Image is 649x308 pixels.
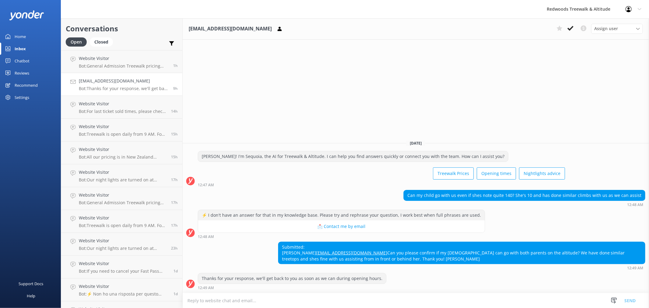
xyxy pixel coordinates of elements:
p: Bot: ⚡ Non ho una risposta per questo nella mia base di conoscenza. Per favore, prova a riformula... [79,291,169,297]
span: Sep 18 2025 12:49am (UTC +12:00) Pacific/Auckland [173,86,178,91]
a: Website VisitorBot:General Admission Treewalk pricing starts at $42 for adults (16+ years) and $2... [61,187,182,210]
div: Assign User [591,24,643,33]
a: Website VisitorBot:General Admission Treewalk pricing starts at $42 for adults (16+ years) and $2... [61,50,182,73]
h4: [EMAIL_ADDRESS][DOMAIN_NAME] [79,78,169,84]
a: Website VisitorBot:Treewalk is open daily from 9 AM. For last ticket sold times, please check our... [61,210,182,233]
a: Website VisitorBot:⚡ Non ho una risposta per questo nella mia base di conoscenza. Per favore, pro... [61,278,182,301]
div: Chatbot [15,55,30,67]
h4: Website Visitor [79,146,166,153]
div: Thanks for your response, we'll get back to you as soon as we can during opening hours. [198,273,386,284]
button: Opening times [477,167,516,180]
div: [PERSON_NAME]! I'm Sequoia, the AI for Treewalk & Altitude. I can help you find answers quickly o... [198,151,508,162]
span: Sep 17 2025 07:29am (UTC +12:00) Pacific/Auckland [173,291,178,296]
span: Sep 17 2025 04:26pm (UTC +12:00) Pacific/Auckland [171,223,178,228]
div: Sep 18 2025 12:48am (UTC +12:00) Pacific/Auckland [198,234,485,239]
span: Sep 17 2025 11:09am (UTC +12:00) Pacific/Auckland [171,246,178,251]
h4: Website Visitor [79,55,169,62]
span: Sep 17 2025 06:48pm (UTC +12:00) Pacific/Auckland [171,131,178,137]
div: Recommend [15,79,38,91]
span: Sep 17 2025 04:54pm (UTC +12:00) Pacific/Auckland [171,200,178,205]
p: Bot: Our night lights are turned on at sunset, and the night walk starts 20 minutes thereafter. W... [79,246,166,251]
div: Reviews [15,67,29,79]
a: Open [66,38,90,45]
p: Bot: Our night lights are turned on at sunset, and the night walk starts 20 minutes thereafter. W... [79,177,166,183]
p: Bot: Thanks for your response, we'll get back to you as soon as we can during opening hours. [79,86,169,91]
p: Bot: All our pricing is in New Zealand Dollars (NZD). [79,154,166,160]
p: Bot: Treewalk is open daily from 9 AM. For last ticket sold times, please check our website FAQs ... [79,131,166,137]
span: Sep 17 2025 05:04pm (UTC +12:00) Pacific/Auckland [171,177,178,182]
a: Closed [90,38,116,45]
span: [DATE] [406,141,425,146]
h4: Website Visitor [79,215,166,221]
h4: Website Visitor [79,169,166,176]
div: Closed [90,37,113,47]
span: Sep 17 2025 07:25pm (UTC +12:00) Pacific/Auckland [171,109,178,114]
span: Sep 17 2025 06:43pm (UTC +12:00) Pacific/Auckland [171,154,178,159]
button: Treewalk Prices [433,167,474,180]
div: Support Docs [19,278,44,290]
button: 📩 Contact me by email [198,220,485,233]
a: Website VisitorBot:All our pricing is in New Zealand Dollars (NZD).15h [61,142,182,164]
h3: [EMAIL_ADDRESS][DOMAIN_NAME] [189,25,272,33]
strong: 12:48 AM [627,203,643,207]
div: Sep 18 2025 12:48am (UTC +12:00) Pacific/Auckland [403,202,645,207]
strong: 12:47 AM [198,183,214,187]
strong: 12:49 AM [627,266,643,270]
div: Inbox [15,43,26,55]
img: yonder-white-logo.png [9,10,44,20]
div: Submitted: [PERSON_NAME] Can you please confirm if my [DEMOGRAPHIC_DATA] can go with both parents... [278,242,645,264]
a: [EMAIL_ADDRESS][DOMAIN_NAME] [316,250,387,256]
span: Sep 17 2025 10:09am (UTC +12:00) Pacific/Auckland [173,268,178,274]
div: Help [27,290,35,302]
h4: Website Visitor [79,192,166,198]
a: Website VisitorBot:If you need to cancel your Fast Pass tickets, they can remain valid for Genera... [61,256,182,278]
p: Bot: Treewalk is open daily from 9 AM. For last ticket sold times, please check our website FAQs ... [79,223,166,228]
h4: Website Visitor [79,100,166,107]
div: Sep 18 2025 12:49am (UTC +12:00) Pacific/Auckland [278,266,645,270]
strong: 12:48 AM [198,235,214,239]
a: [EMAIL_ADDRESS][DOMAIN_NAME]Bot:Thanks for your response, we'll get back to you as soon as we can... [61,73,182,96]
div: Open [66,37,87,47]
a: Website VisitorBot:Our night lights are turned on at sunset, and the night walk starts 20 minutes... [61,233,182,256]
div: Can my child go with us even if shes note quite 140? She's 10 and has done similar climbs with us... [404,190,645,201]
h4: Website Visitor [79,283,169,290]
h4: Website Visitor [79,237,166,244]
h4: Website Visitor [79,123,166,130]
h2: Conversations [66,23,178,34]
p: Bot: For last ticket sold times, please check our website FAQs at [URL][DOMAIN_NAME]. [79,109,166,114]
div: Sep 18 2025 12:47am (UTC +12:00) Pacific/Auckland [198,183,565,187]
a: Website VisitorBot:Treewalk is open daily from 9 AM. For last ticket sold times, please check our... [61,119,182,142]
span: Sep 18 2025 08:26am (UTC +12:00) Pacific/Auckland [173,63,178,68]
div: ⚡ I don't have an answer for that in my knowledge base. Please try and rephrase your question, I ... [198,210,485,220]
span: Assign user [594,25,618,32]
button: Nightlights advice [519,167,565,180]
p: Bot: General Admission Treewalk pricing starts at $42 for adults (16+ years) and $26 for children... [79,63,169,69]
a: Website VisitorBot:For last ticket sold times, please check our website FAQs at [URL][DOMAIN_NAME... [61,96,182,119]
div: Home [15,30,26,43]
h4: Website Visitor [79,260,169,267]
div: Settings [15,91,29,103]
strong: 12:49 AM [198,286,214,290]
p: Bot: If you need to cancel your Fast Pass tickets, they can remain valid for General Admission on... [79,268,169,274]
p: Bot: General Admission Treewalk pricing starts at $42 for adults (16+ years) and $26 for children... [79,200,166,205]
div: Sep 18 2025 12:49am (UTC +12:00) Pacific/Auckland [198,285,386,290]
a: Website VisitorBot:Our night lights are turned on at sunset, and the night walk starts 20 minutes... [61,164,182,187]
